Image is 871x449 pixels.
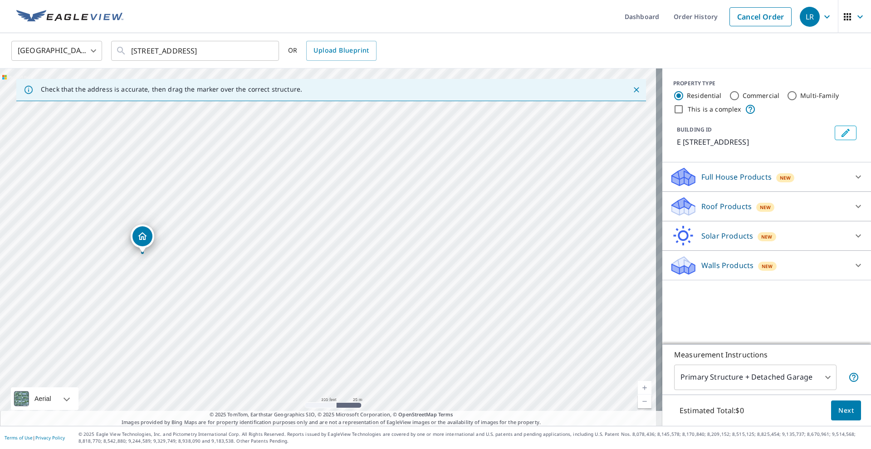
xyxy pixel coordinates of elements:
p: Check that the address is accurate, then drag the marker over the correct structure. [41,85,302,93]
input: Search by address or latitude-longitude [131,38,260,63]
label: Multi-Family [800,91,839,100]
span: New [780,174,791,181]
div: [GEOGRAPHIC_DATA] [11,38,102,63]
p: Solar Products [701,230,753,241]
span: © 2025 TomTom, Earthstar Geographics SIO, © 2025 Microsoft Corporation, © [210,411,453,419]
div: Aerial [11,387,78,410]
span: Your report will include the primary structure and a detached garage if one exists. [848,372,859,383]
p: Roof Products [701,201,752,212]
label: Commercial [743,91,780,100]
a: Current Level 18, Zoom In [638,381,651,395]
div: Primary Structure + Detached Garage [674,365,837,390]
span: New [762,263,773,270]
button: Close [631,84,642,96]
a: OpenStreetMap [398,411,436,418]
label: Residential [687,91,722,100]
div: Full House ProductsNew [670,166,864,188]
a: Current Level 18, Zoom Out [638,395,651,408]
div: Walls ProductsNew [670,254,864,276]
a: Terms of Use [5,434,33,441]
p: Full House Products [701,171,772,182]
div: PROPERTY TYPE [673,79,860,88]
span: Upload Blueprint [313,45,369,56]
div: Dropped pin, building 1, Residential property, E 7220 South St Salt Lake City, UT 84121 [131,224,154,253]
div: Roof ProductsNew [670,195,864,217]
a: Terms [438,411,453,418]
p: © 2025 Eagle View Technologies, Inc. and Pictometry International Corp. All Rights Reserved. Repo... [78,431,866,444]
p: E [STREET_ADDRESS] [677,137,831,147]
div: Solar ProductsNew [670,225,864,247]
p: Measurement Instructions [674,349,859,360]
span: New [760,204,771,211]
img: EV Logo [16,10,123,24]
div: OR [288,41,377,61]
button: Edit building 1 [835,126,856,140]
span: New [761,233,772,240]
p: | [5,435,65,440]
p: BUILDING ID [677,126,712,133]
p: Walls Products [701,260,754,271]
p: Estimated Total: $0 [672,400,751,420]
div: LR [800,7,820,27]
div: Aerial [32,387,54,410]
label: This is a complex [688,105,741,114]
button: Next [831,400,861,421]
a: Upload Blueprint [306,41,376,61]
a: Privacy Policy [35,434,65,441]
span: Next [838,405,854,416]
a: Cancel Order [729,7,792,26]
